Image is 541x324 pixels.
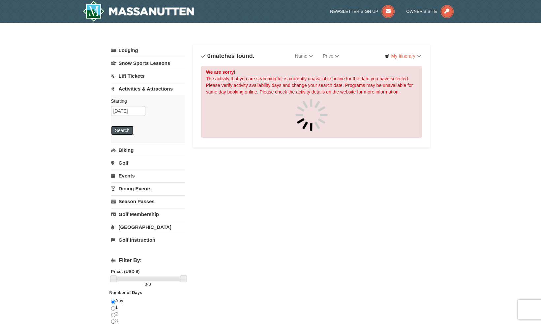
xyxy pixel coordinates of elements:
[295,98,328,131] img: spinner.gif
[201,66,422,138] div: The activity that you are searching for is currently unavailable online for the date you have sel...
[111,208,185,220] a: Golf Membership
[83,1,194,22] img: Massanutten Resort Logo
[145,282,147,287] span: 0
[318,49,344,63] a: Price
[111,170,185,182] a: Events
[406,9,454,14] a: Owner's Site
[111,70,185,82] a: Lift Tickets
[207,53,211,59] span: 0
[111,98,180,104] label: Starting
[330,9,378,14] span: Newsletter Sign Up
[111,83,185,95] a: Activities & Attractions
[201,53,255,59] h4: matches found.
[111,221,185,233] a: [GEOGRAPHIC_DATA]
[111,281,185,288] label: -
[111,57,185,69] a: Snow Sports Lessons
[406,9,437,14] span: Owner's Site
[111,195,185,207] a: Season Passes
[330,9,395,14] a: Newsletter Sign Up
[111,269,140,274] strong: Price: (USD $)
[111,182,185,195] a: Dining Events
[109,290,142,295] strong: Number of Days
[111,157,185,169] a: Golf
[83,1,194,22] a: Massanutten Resort
[206,69,235,75] strong: We are sorry!
[290,49,318,63] a: Name
[111,44,185,56] a: Lodging
[380,51,425,61] a: My Itinerary
[111,144,185,156] a: Biking
[111,126,134,135] button: Search
[148,282,151,287] span: 0
[111,234,185,246] a: Golf Instruction
[111,257,185,263] h4: Filter By:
